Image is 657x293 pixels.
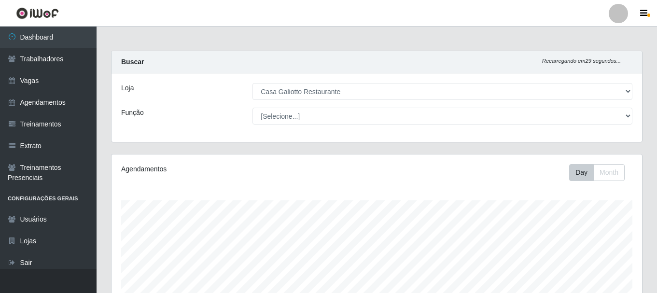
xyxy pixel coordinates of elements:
[542,58,621,64] i: Recarregando em 29 segundos...
[569,164,632,181] div: Toolbar with button groups
[121,83,134,93] label: Loja
[593,164,625,181] button: Month
[121,108,144,118] label: Função
[121,58,144,66] strong: Buscar
[121,164,326,174] div: Agendamentos
[569,164,625,181] div: First group
[16,7,59,19] img: CoreUI Logo
[569,164,594,181] button: Day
